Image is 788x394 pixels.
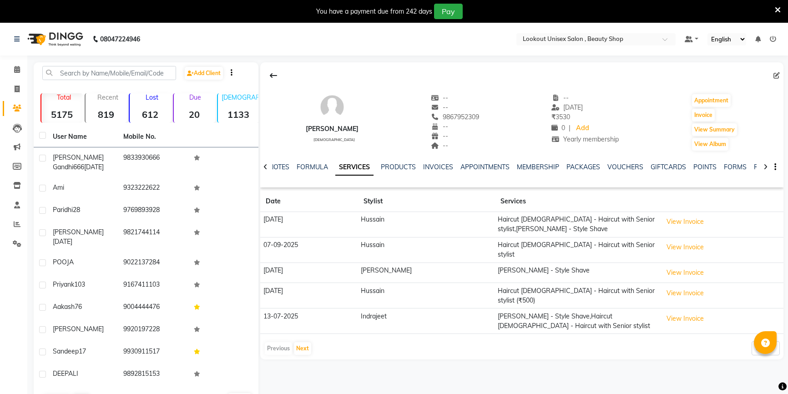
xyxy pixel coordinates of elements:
[692,138,728,151] button: View Album
[551,113,570,121] span: 3530
[750,358,779,385] iframe: chat widget
[53,153,104,171] span: [PERSON_NAME] gandhi666
[260,308,358,334] td: 13-07-2025
[118,252,188,274] td: 9022137284
[569,123,571,133] span: |
[607,163,643,171] a: VOUCHERS
[495,308,660,334] td: [PERSON_NAME] - Style Shave,Haircut [DEMOGRAPHIC_DATA] - Haircut with Senior stylist
[89,93,127,101] p: Recent
[260,191,358,212] th: Date
[358,212,495,237] td: Hussain
[358,263,495,283] td: [PERSON_NAME]
[434,4,463,19] button: Pay
[118,274,188,297] td: 9167411103
[662,215,708,229] button: View Invoice
[662,266,708,280] button: View Invoice
[460,163,510,171] a: APPOINTMENTS
[495,191,660,212] th: Services
[218,109,259,120] strong: 1133
[495,283,660,308] td: Haircut [DEMOGRAPHIC_DATA] - Haircut with Senior stylist (₹500)
[260,263,358,283] td: [DATE]
[47,126,118,147] th: User Name
[754,163,776,171] a: FAMILY
[662,240,708,254] button: View Invoice
[260,212,358,237] td: [DATE]
[86,109,127,120] strong: 819
[358,191,495,212] th: Stylist
[724,163,747,171] a: FORMS
[335,159,374,176] a: SERVICES
[53,237,72,246] span: [DATE]
[313,137,355,142] span: [DEMOGRAPHIC_DATA]
[566,163,600,171] a: PACKAGES
[118,364,188,386] td: 9892815153
[23,26,86,52] img: logo
[118,341,188,364] td: 9930911517
[260,283,358,308] td: [DATE]
[264,67,283,84] div: Back to Client
[53,183,64,192] span: ami
[133,93,171,101] p: Lost
[42,66,176,80] input: Search by Name/Mobile/Email/Code
[53,258,74,266] span: POOJA
[431,103,448,111] span: --
[517,163,559,171] a: MEMBERSHIP
[495,263,660,283] td: [PERSON_NAME] - Style Shave
[297,163,328,171] a: FORMULA
[693,163,717,171] a: POINTS
[118,177,188,200] td: 9323222622
[692,94,731,107] button: Appointment
[53,325,104,333] span: [PERSON_NAME]
[358,283,495,308] td: Hussain
[662,286,708,300] button: View Invoice
[316,7,432,16] div: You have a payment due from 242 days
[551,94,569,102] span: --
[662,312,708,326] button: View Invoice
[431,132,448,140] span: --
[358,308,495,334] td: Indrajeet
[260,237,358,263] td: 07-09-2025
[431,94,448,102] span: --
[45,93,83,101] p: Total
[118,319,188,341] td: 9920197228
[118,200,188,222] td: 9769893928
[118,126,188,147] th: Mobile No.
[118,297,188,319] td: 9004444476
[53,206,80,214] span: Paridhi28
[358,237,495,263] td: Hussain
[53,369,78,378] span: DEEPALI
[84,163,104,171] span: [DATE]
[269,163,289,171] a: NOTES
[574,122,590,135] a: Add
[431,141,448,150] span: --
[551,103,583,111] span: [DATE]
[118,147,188,177] td: 9833930666
[651,163,686,171] a: GIFTCARDS
[306,124,359,134] div: [PERSON_NAME]
[41,109,83,120] strong: 5175
[495,237,660,263] td: Haircut [DEMOGRAPHIC_DATA] - Haircut with Senior stylist
[130,109,171,120] strong: 612
[551,135,619,143] span: Yearly membership
[53,228,104,236] span: [PERSON_NAME]
[318,93,346,121] img: avatar
[294,342,311,355] button: Next
[174,109,215,120] strong: 20
[100,26,140,52] b: 08047224946
[176,93,215,101] p: Due
[222,93,259,101] p: [DEMOGRAPHIC_DATA]
[53,347,86,355] span: Sandeep17
[692,109,715,121] button: Invoice
[551,124,565,132] span: 0
[423,163,453,171] a: INVOICES
[53,280,85,288] span: Priyank103
[551,113,556,121] span: ₹
[692,123,737,136] button: View Summary
[118,222,188,252] td: 9821744114
[381,163,416,171] a: PRODUCTS
[431,113,479,121] span: 9867952309
[53,303,82,311] span: Aakash76
[185,67,223,80] a: Add Client
[495,212,660,237] td: Haircut [DEMOGRAPHIC_DATA] - Haircut with Senior stylist,[PERSON_NAME] - Style Shave
[431,122,448,131] span: --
